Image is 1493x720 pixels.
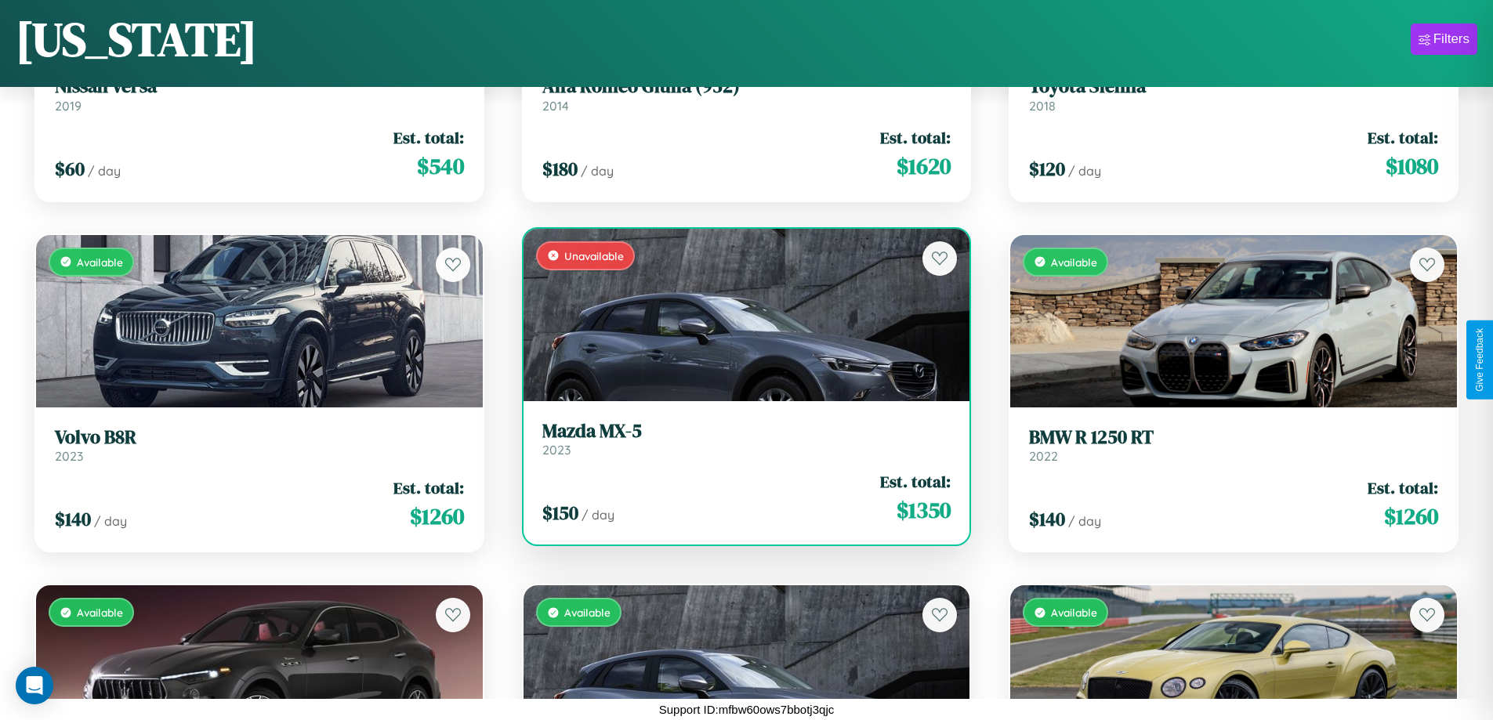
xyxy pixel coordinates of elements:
h3: Toyota Sienna [1029,75,1438,98]
span: 2023 [55,448,83,464]
span: $ 1620 [897,150,951,182]
span: 2014 [542,98,569,114]
p: Support ID: mfbw60ows7bbotj3qjc [659,699,834,720]
a: BMW R 1250 RT2022 [1029,426,1438,465]
span: Est. total: [393,126,464,149]
span: $ 150 [542,500,578,526]
span: / day [94,513,127,529]
div: Give Feedback [1474,328,1485,392]
span: Available [1051,255,1097,269]
a: Alfa Romeo Giulia (952)2014 [542,75,951,114]
span: Est. total: [880,470,951,493]
span: / day [582,507,614,523]
span: $ 1260 [410,501,464,532]
a: Mazda MX-52023 [542,420,951,458]
span: / day [1068,513,1101,529]
div: Open Intercom Messenger [16,667,53,704]
a: Volvo B8R2023 [55,426,464,465]
h1: [US_STATE] [16,7,257,71]
span: $ 60 [55,156,85,182]
a: Nissan Versa2019 [55,75,464,114]
span: $ 540 [417,150,464,182]
h3: Mazda MX-5 [542,420,951,443]
span: 2022 [1029,448,1058,464]
span: $ 1260 [1384,501,1438,532]
div: Filters [1433,31,1469,47]
span: $ 180 [542,156,578,182]
span: $ 120 [1029,156,1065,182]
a: Toyota Sienna2018 [1029,75,1438,114]
span: / day [581,163,614,179]
span: / day [1068,163,1101,179]
span: / day [88,163,121,179]
span: 2023 [542,442,571,458]
span: Est. total: [880,126,951,149]
h3: Alfa Romeo Giulia (952) [542,75,951,98]
span: Unavailable [564,249,624,262]
span: Est. total: [393,476,464,499]
span: $ 140 [55,506,91,532]
span: Available [564,606,611,619]
span: $ 1350 [897,494,951,526]
span: Available [1051,606,1097,619]
span: $ 1080 [1386,150,1438,182]
h3: Nissan Versa [55,75,464,98]
button: Filters [1411,24,1477,55]
span: 2018 [1029,98,1056,114]
span: Est. total: [1368,476,1438,499]
span: $ 140 [1029,506,1065,532]
h3: BMW R 1250 RT [1029,426,1438,449]
span: Est. total: [1368,126,1438,149]
span: Available [77,606,123,619]
h3: Volvo B8R [55,426,464,449]
span: 2019 [55,98,82,114]
span: Available [77,255,123,269]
